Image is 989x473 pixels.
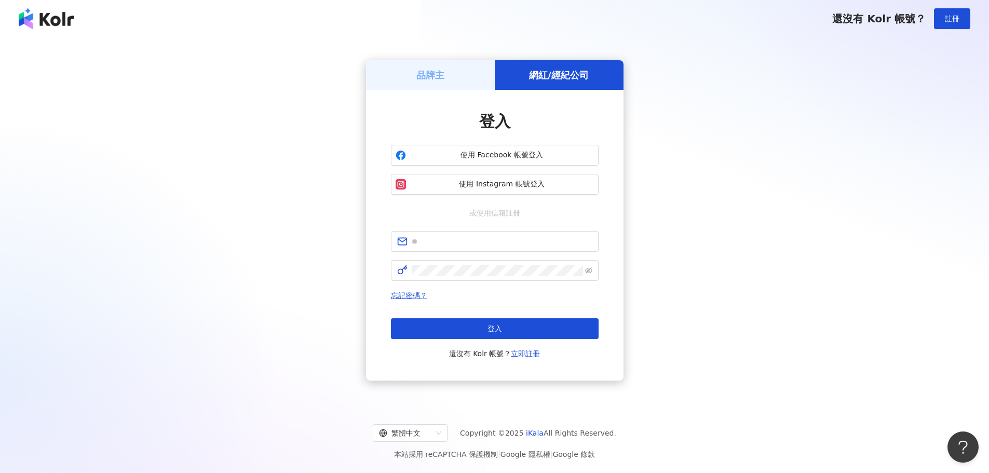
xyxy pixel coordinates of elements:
[945,15,959,23] span: 註冊
[460,427,616,439] span: Copyright © 2025 All Rights Reserved.
[550,450,553,458] span: |
[511,349,540,358] a: 立即註冊
[391,291,427,300] a: 忘記密碼？
[449,347,540,360] span: 還沒有 Kolr 帳號？
[498,450,500,458] span: |
[487,325,502,333] span: 登入
[947,431,979,463] iframe: Help Scout Beacon - Open
[416,69,444,82] h5: 品牌主
[391,145,599,166] button: 使用 Facebook 帳號登入
[410,150,594,160] span: 使用 Facebook 帳號登入
[526,429,544,437] a: iKala
[585,267,592,274] span: eye-invisible
[529,69,589,82] h5: 網紅/經紀公司
[832,12,926,25] span: 還沒有 Kolr 帳號？
[500,450,550,458] a: Google 隱私權
[479,112,510,130] span: 登入
[552,450,595,458] a: Google 條款
[462,207,527,219] span: 或使用信箱註冊
[19,8,74,29] img: logo
[391,318,599,339] button: 登入
[394,448,595,461] span: 本站採用 reCAPTCHA 保護機制
[391,174,599,195] button: 使用 Instagram 帳號登入
[379,425,432,441] div: 繁體中文
[410,179,594,190] span: 使用 Instagram 帳號登入
[934,8,970,29] button: 註冊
